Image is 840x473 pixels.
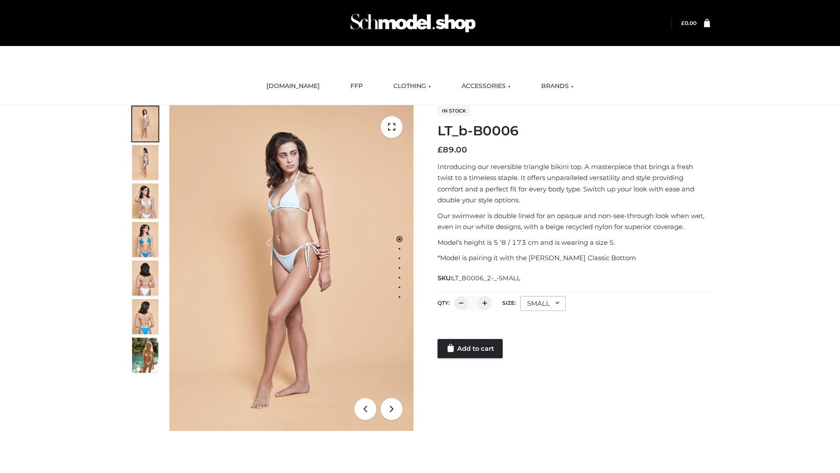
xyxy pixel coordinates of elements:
[132,261,158,296] img: ArielClassicBikiniTop_CloudNine_AzureSky_OW114ECO_7-scaled.jpg
[132,338,158,373] img: Arieltop_CloudNine_AzureSky2.jpg
[132,222,158,257] img: ArielClassicBikiniTop_CloudNine_AzureSky_OW114ECO_4-scaled.jpg
[535,77,580,96] a: BRANDS
[437,273,521,283] span: SKU:
[437,210,710,233] p: Our swimwear is double lined for an opaque and non-see-through look when wet, even in our white d...
[502,300,516,306] label: Size:
[437,252,710,264] p: *Model is pairing it with the [PERSON_NAME] Classic Bottom
[344,77,369,96] a: FFP
[520,296,566,311] div: SMALL
[437,339,503,358] a: Add to cart
[452,274,520,282] span: LT_B0006_2-_-SMALL
[260,77,326,96] a: [DOMAIN_NAME]
[437,300,450,306] label: QTY:
[437,145,443,155] span: £
[387,77,437,96] a: CLOTHING
[347,6,479,40] img: Schmodel Admin 964
[455,77,517,96] a: ACCESSORIES
[132,145,158,180] img: ArielClassicBikiniTop_CloudNine_AzureSky_OW114ECO_2-scaled.jpg
[132,299,158,334] img: ArielClassicBikiniTop_CloudNine_AzureSky_OW114ECO_8-scaled.jpg
[437,106,470,116] span: In stock
[681,20,696,26] a: £0.00
[132,184,158,219] img: ArielClassicBikiniTop_CloudNine_AzureSky_OW114ECO_3-scaled.jpg
[681,20,685,26] span: £
[681,20,696,26] bdi: 0.00
[169,105,413,431] img: ArielClassicBikiniTop_CloudNine_AzureSky_OW114ECO_1
[132,106,158,141] img: ArielClassicBikiniTop_CloudNine_AzureSky_OW114ECO_1-scaled.jpg
[437,237,710,248] p: Model’s height is 5 ‘8 / 173 cm and is wearing a size S.
[437,123,710,139] h1: LT_b-B0006
[437,161,710,206] p: Introducing our reversible triangle bikini top. A masterpiece that brings a fresh twist to a time...
[437,145,467,155] bdi: 89.00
